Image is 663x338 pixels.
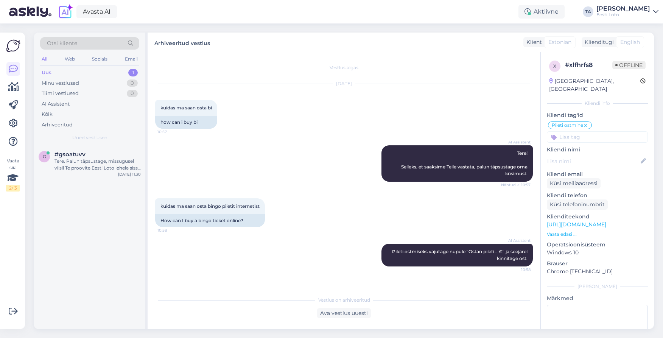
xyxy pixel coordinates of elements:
[157,227,186,233] span: 10:58
[392,249,529,261] span: Pileti ostmiseks vajutage nupule "Ostan pileti .. €" ja seejärel kinnitage ost.
[523,38,542,46] div: Klient
[501,182,531,188] span: Nähtud ✓ 10:57
[76,5,117,18] a: Avasta AI
[548,38,571,46] span: Estonian
[565,61,612,70] div: # xlfhrfs8
[547,170,648,178] p: Kliendi email
[43,154,46,159] span: g
[128,69,138,76] div: 1
[547,178,601,188] div: Küsi meiliaadressi
[612,61,646,69] span: Offline
[40,54,49,64] div: All
[127,90,138,97] div: 0
[42,69,51,76] div: Uus
[42,100,70,108] div: AI Assistent
[547,260,648,268] p: Brauser
[90,54,109,64] div: Socials
[547,249,648,257] p: Windows 10
[42,121,73,129] div: Arhiveeritud
[547,157,639,165] input: Lisa nimi
[160,105,212,111] span: kuidas ma saan osta bi
[547,231,648,238] p: Vaata edasi ...
[154,37,210,47] label: Arhiveeritud vestlus
[160,203,260,209] span: kuidas ma saan osta bingo piletit internetist
[155,80,533,87] div: [DATE]
[54,158,141,171] div: Tere. Palun täpsustage, missugusel viisil Te proovite Eesti Loto lehele sisse logida ning millise...
[547,213,648,221] p: Klienditeekond
[547,192,648,199] p: Kliendi telefon
[42,79,79,87] div: Minu vestlused
[547,268,648,276] p: Chrome [TECHNICAL_ID]
[596,12,650,18] div: Eesti Loto
[547,199,608,210] div: Küsi telefoninumbrit
[6,185,20,192] div: 2 / 3
[596,6,650,12] div: [PERSON_NAME]
[553,63,556,69] span: x
[6,157,20,192] div: Vaata siia
[547,294,648,302] p: Märkmed
[155,214,265,227] div: How can I buy a bingo ticket online?
[318,297,370,304] span: Vestlus on arhiveeritud
[155,64,533,71] div: Vestlus algas
[547,241,648,249] p: Operatsioonisüsteem
[155,116,217,129] div: how can i buy bi
[547,111,648,119] p: Kliendi tag'id
[596,6,658,18] a: [PERSON_NAME]Eesti Loto
[72,134,107,141] span: Uued vestlused
[518,5,565,19] div: Aktiivne
[157,129,186,135] span: 10:57
[552,123,583,128] span: Pileti ostmine
[547,283,648,290] div: [PERSON_NAME]
[47,39,77,47] span: Otsi kliente
[582,38,614,46] div: Klienditugi
[549,77,640,93] div: [GEOGRAPHIC_DATA], [GEOGRAPHIC_DATA]
[42,111,53,118] div: Kõik
[317,308,371,318] div: Ava vestlus uuesti
[118,171,141,177] div: [DATE] 11:30
[63,54,76,64] div: Web
[54,151,86,158] span: #gsoatuvv
[547,146,648,154] p: Kliendi nimi
[123,54,139,64] div: Email
[58,4,73,20] img: explore-ai
[127,79,138,87] div: 0
[502,267,531,273] span: 10:58
[547,100,648,107] div: Kliendi info
[42,90,79,97] div: Tiimi vestlused
[547,131,648,143] input: Lisa tag
[502,139,531,145] span: AI Assistent
[620,38,640,46] span: English
[502,238,531,243] span: AI Assistent
[583,6,593,17] div: TA
[547,221,606,228] a: [URL][DOMAIN_NAME]
[6,39,20,53] img: Askly Logo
